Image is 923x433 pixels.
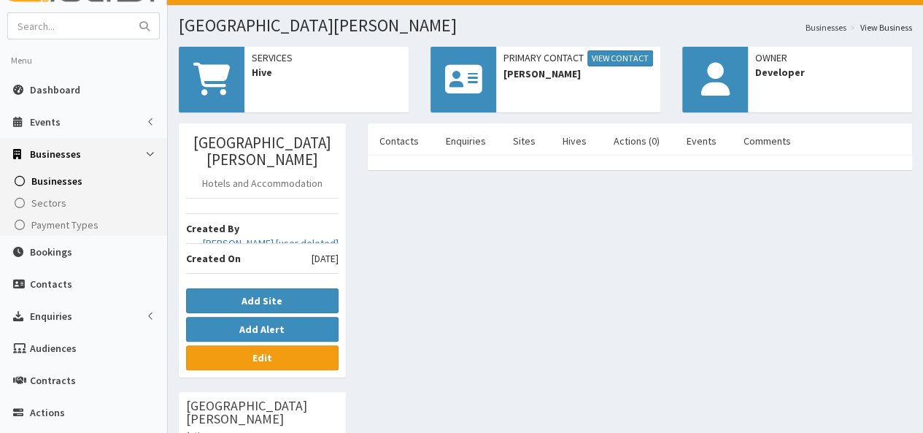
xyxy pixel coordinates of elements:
[4,192,167,214] a: Sectors
[434,126,498,156] a: Enquiries
[503,50,653,66] span: Primary Contact
[30,342,77,355] span: Audiences
[755,50,905,65] span: Owner
[806,21,846,34] a: Businesses
[312,251,339,266] span: [DATE]
[242,294,282,307] b: Add Site
[4,170,167,192] a: Businesses
[186,252,241,265] b: Created On
[4,214,167,236] a: Payment Types
[30,147,81,161] span: Businesses
[30,83,80,96] span: Dashboard
[186,399,339,426] h3: [GEOGRAPHIC_DATA][PERSON_NAME]
[252,65,401,80] span: Hive
[179,16,912,35] h1: [GEOGRAPHIC_DATA][PERSON_NAME]
[30,310,72,323] span: Enquiries
[30,115,61,129] span: Events
[186,134,339,168] h3: [GEOGRAPHIC_DATA][PERSON_NAME]
[587,50,653,66] a: View Contact
[252,50,401,65] span: Services
[551,126,598,156] a: Hives
[203,236,339,250] a: [PERSON_NAME] [user deleted]
[30,245,72,258] span: Bookings
[846,21,912,34] li: View Business
[239,323,285,336] b: Add Alert
[501,126,547,156] a: Sites
[732,126,803,156] a: Comments
[31,196,66,210] span: Sectors
[30,374,76,387] span: Contracts
[186,317,339,342] button: Add Alert
[186,345,339,370] a: Edit
[602,126,671,156] a: Actions (0)
[186,176,339,191] p: Hotels and Accommodation
[30,406,65,419] span: Actions
[8,13,131,39] input: Search...
[30,277,72,291] span: Contacts
[503,66,653,81] span: [PERSON_NAME]
[186,222,239,235] b: Created By
[675,126,728,156] a: Events
[252,351,272,364] b: Edit
[31,175,82,188] span: Businesses
[368,126,430,156] a: Contacts
[755,65,905,80] span: Developer
[31,218,99,231] span: Payment Types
